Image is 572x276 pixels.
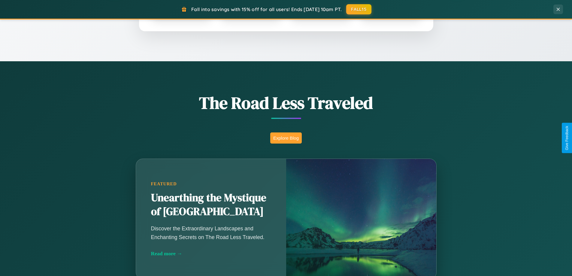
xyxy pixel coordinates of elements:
p: Discover the Extraordinary Landscapes and Enchanting Secrets on The Road Less Traveled. [151,224,271,241]
button: FALL15 [346,4,371,14]
div: Give Feedback [565,126,569,150]
div: Featured [151,181,271,187]
button: Explore Blog [270,132,302,144]
span: Fall into savings with 15% off for all users! Ends [DATE] 10am PT. [191,6,342,12]
h1: The Road Less Traveled [106,91,466,114]
div: Read more → [151,250,271,257]
h2: Unearthing the Mystique of [GEOGRAPHIC_DATA] [151,191,271,219]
